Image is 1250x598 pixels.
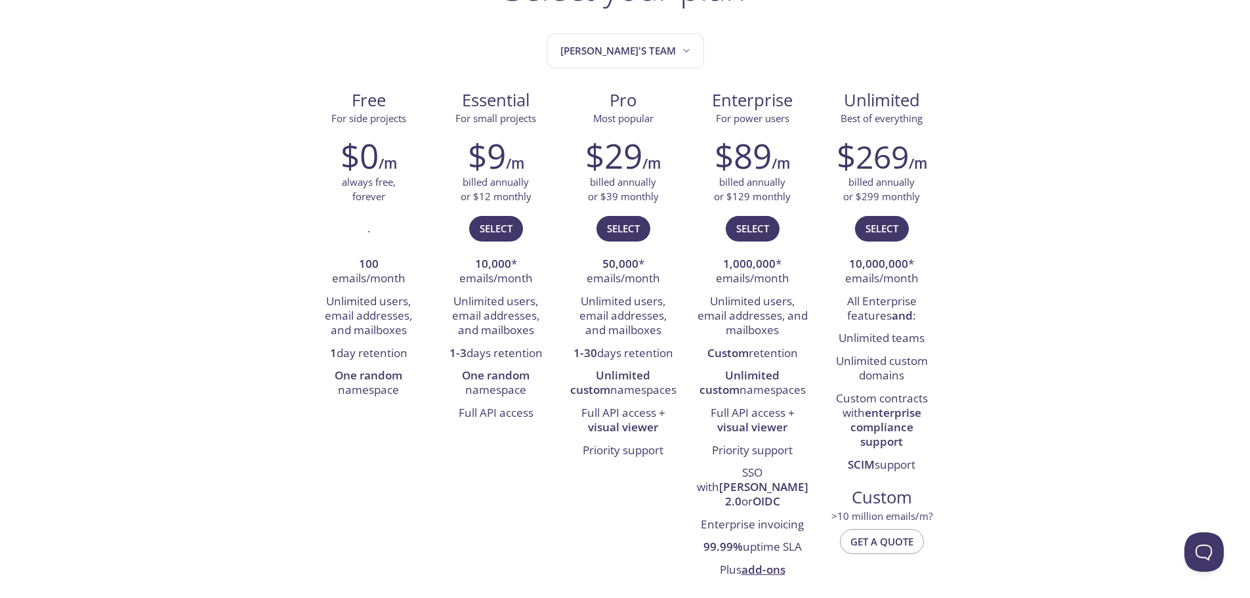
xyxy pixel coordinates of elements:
li: * emails/month [570,253,677,291]
h6: /m [379,152,397,175]
strong: One random [335,368,402,383]
li: retention [697,343,808,365]
strong: One random [462,368,530,383]
li: * emails/month [442,253,550,291]
li: days retention [570,343,677,365]
li: day retention [315,343,423,365]
h2: $0 [341,136,379,175]
span: [PERSON_NAME]'s team [560,42,693,60]
li: Unlimited users, email addresses, and mailboxes [315,291,423,343]
strong: 1,000,000 [723,256,776,271]
li: * emails/month [697,253,808,291]
strong: Unlimited custom [699,368,780,397]
li: Full API access [442,402,550,425]
span: Essential [443,89,549,112]
p: billed annually or $39 monthly [588,175,659,203]
h6: /m [506,152,524,175]
h6: /m [909,152,927,175]
p: always free, forever [342,175,396,203]
strong: 10,000 [475,256,511,271]
h2: $89 [715,136,772,175]
span: Get a quote [850,533,913,550]
li: namespace [315,365,423,402]
p: billed annually or $299 monthly [843,175,920,203]
span: Pro [570,89,677,112]
strong: enterprise compliance support [850,405,921,450]
button: Select [596,216,650,241]
strong: [PERSON_NAME] 2.0 [719,479,808,509]
strong: and [892,308,913,323]
strong: 100 [359,256,379,271]
strong: 50,000 [602,256,638,271]
li: emails/month [315,253,423,291]
strong: 10,000,000 [849,256,908,271]
li: Unlimited teams [828,328,936,350]
span: > 10 million emails/m? [831,509,932,523]
span: For side projects [331,112,406,125]
span: Best of everything [841,112,923,125]
button: Get a quote [840,529,924,554]
a: add-ons [741,562,785,577]
p: billed annually or $12 monthly [461,175,531,203]
li: namespaces [697,365,808,402]
strong: Unlimited custom [570,368,651,397]
button: Select [469,216,523,241]
strong: 99.99% [703,539,743,554]
strong: 1-30 [573,345,597,360]
button: Select [855,216,909,241]
span: Unlimited [844,89,920,112]
h2: $29 [585,136,642,175]
strong: 1-3 [449,345,467,360]
strong: 1 [330,345,337,360]
li: Priority support [570,440,677,462]
span: Select [607,220,640,237]
li: SSO with or [697,462,808,514]
li: Full API access + [697,402,808,440]
strong: SCIM [848,457,875,472]
strong: visual viewer [588,419,658,435]
span: For small projects [455,112,536,125]
li: days retention [442,343,550,365]
span: For power users [716,112,789,125]
span: 269 [856,135,909,178]
p: billed annually or $129 monthly [714,175,791,203]
span: Free [316,89,422,112]
strong: visual viewer [717,419,787,435]
button: Tom's team [547,33,704,68]
strong: Custom [707,345,749,360]
span: Select [865,220,898,237]
button: Select [726,216,780,241]
span: Select [480,220,512,237]
li: namespaces [570,365,677,402]
li: Unlimited users, email addresses, and mailboxes [697,291,808,343]
li: All Enterprise features : [828,291,936,328]
li: Unlimited users, email addresses, and mailboxes [570,291,677,343]
li: Full API access + [570,402,677,440]
h6: /m [642,152,661,175]
li: Enterprise invoicing [697,514,808,536]
strong: OIDC [753,494,780,509]
h6: /m [772,152,790,175]
span: Most popular [593,112,654,125]
h2: $9 [468,136,506,175]
li: * emails/month [828,253,936,291]
span: Select [736,220,769,237]
h2: $ [837,136,909,175]
li: namespace [442,365,550,402]
li: Priority support [697,440,808,462]
span: Enterprise [698,89,808,112]
li: support [828,454,936,477]
li: Custom contracts with [828,388,936,454]
li: Unlimited users, email addresses, and mailboxes [442,291,550,343]
span: Custom [829,486,935,509]
li: Plus [697,559,808,582]
li: Unlimited custom domains [828,351,936,388]
li: uptime SLA [697,536,808,559]
iframe: Help Scout Beacon - Open [1184,532,1224,572]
